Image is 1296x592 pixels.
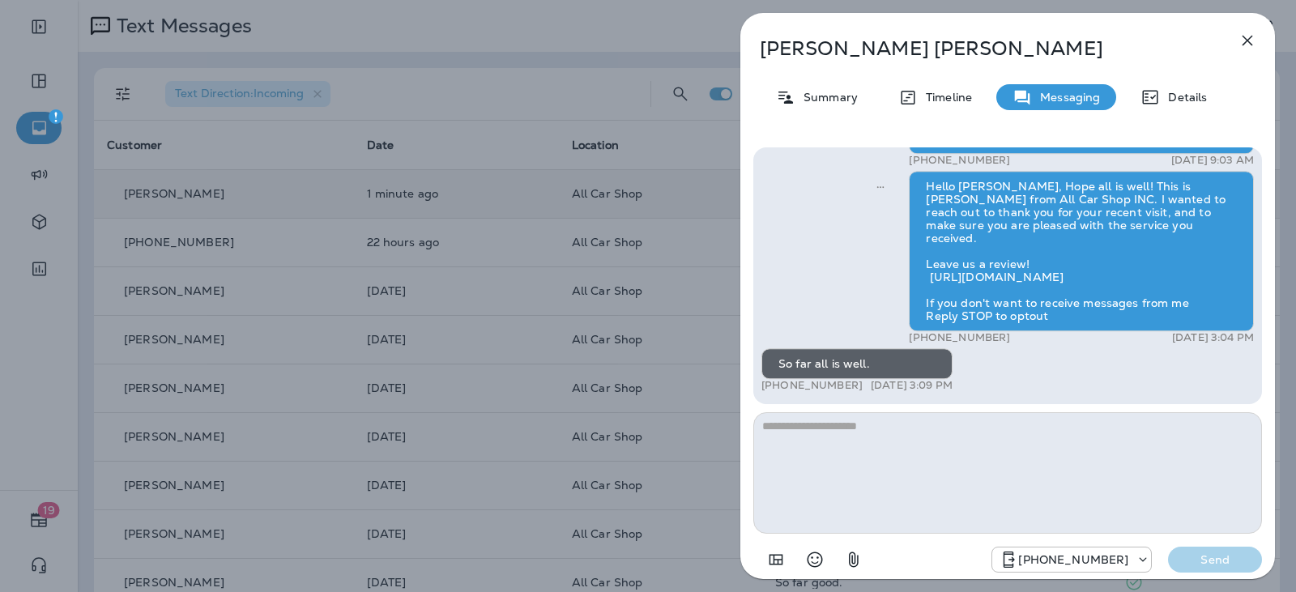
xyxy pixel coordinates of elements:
p: [PHONE_NUMBER] [909,331,1010,344]
p: Summary [795,91,858,104]
p: Details [1160,91,1207,104]
p: [DATE] 3:09 PM [871,379,953,392]
p: [DATE] 9:03 AM [1171,154,1254,167]
span: Sent [876,178,885,193]
div: So far all is well. [761,348,953,379]
p: [PERSON_NAME] [PERSON_NAME] [760,37,1202,60]
p: [PHONE_NUMBER] [909,154,1010,167]
button: Add in a premade template [760,543,792,576]
button: Select an emoji [799,543,831,576]
p: Timeline [918,91,972,104]
p: [DATE] 3:04 PM [1172,331,1254,344]
div: Hello [PERSON_NAME], Hope all is well! This is [PERSON_NAME] from All Car Shop INC. I wanted to r... [909,171,1254,331]
p: Messaging [1032,91,1100,104]
div: +1 (689) 265-4479 [992,550,1151,569]
p: [PHONE_NUMBER] [1018,553,1128,566]
p: [PHONE_NUMBER] [761,379,863,392]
